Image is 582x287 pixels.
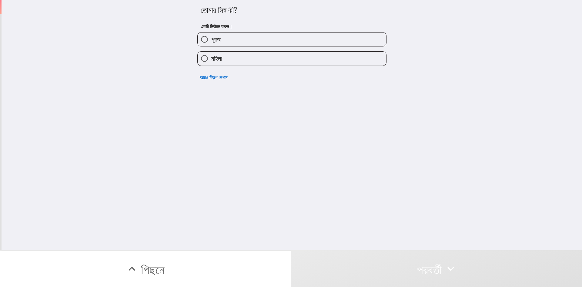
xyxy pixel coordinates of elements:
font: তোমার লিঙ্গ কী? [201,5,237,15]
font: মহিলা [211,55,222,62]
font: পুরুষ [211,36,221,43]
font: একটি নির্বাচন করুন। [201,23,232,29]
font: আরও বিকল্প দেখান [200,74,227,80]
button: আরও বিকল্প দেখান [197,71,230,84]
button: মহিলা [198,52,386,65]
button: পরবর্তী [291,250,582,287]
font: পরবর্তী [417,262,442,277]
button: পুরুষ [198,32,386,46]
font: পিছনে [141,262,165,277]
